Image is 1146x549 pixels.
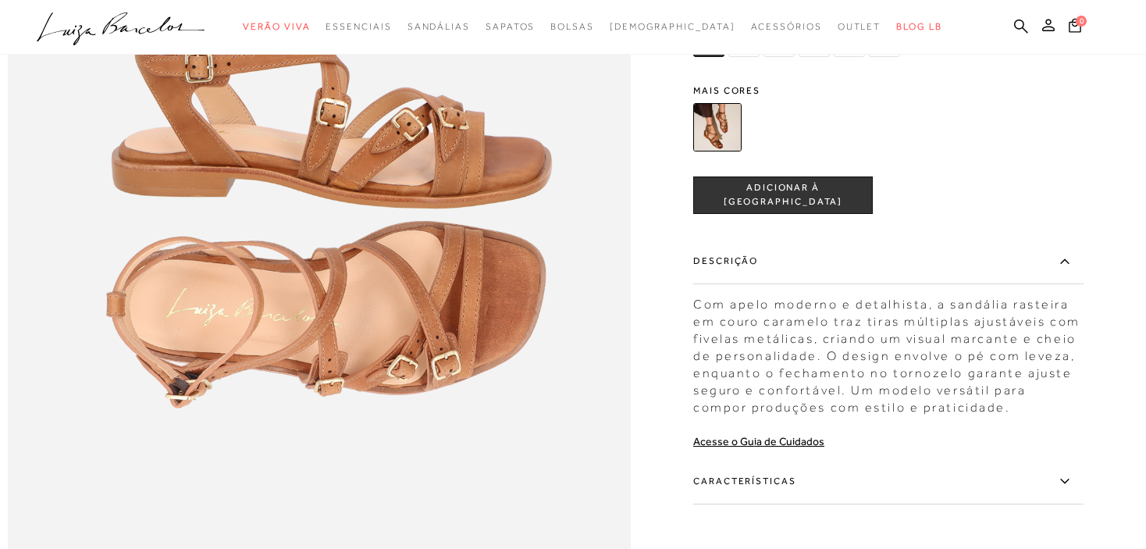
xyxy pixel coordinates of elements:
[243,21,310,32] span: Verão Viva
[610,12,735,41] a: noSubCategoriesText
[693,287,1084,415] div: Com apelo moderno e detalhista, a sandália rasteira em couro caramelo traz tiras múltiplas ajustá...
[693,434,824,447] a: Acesse o Guia de Cuidados
[1076,16,1087,27] span: 0
[326,12,391,41] a: categoryNavScreenReaderText
[326,21,391,32] span: Essenciais
[550,21,594,32] span: Bolsas
[838,21,881,32] span: Outlet
[550,12,594,41] a: categoryNavScreenReaderText
[408,21,470,32] span: Sandálias
[693,458,1084,504] label: Características
[693,238,1084,283] label: Descrição
[610,21,735,32] span: [DEMOGRAPHIC_DATA]
[243,12,310,41] a: categoryNavScreenReaderText
[693,176,873,213] button: ADICIONAR À [GEOGRAPHIC_DATA]
[486,21,535,32] span: Sapatos
[896,12,941,41] a: BLOG LB
[693,85,1084,94] span: Mais cores
[693,102,742,151] img: SANDÁLIA RASTEIRA MULTITIRAS EM COURO CARAMELO COM FIVELAS
[896,21,941,32] span: BLOG LB
[694,181,872,209] span: ADICIONAR À [GEOGRAPHIC_DATA]
[751,12,822,41] a: categoryNavScreenReaderText
[1064,17,1086,38] button: 0
[838,12,881,41] a: categoryNavScreenReaderText
[486,12,535,41] a: categoryNavScreenReaderText
[408,12,470,41] a: categoryNavScreenReaderText
[751,21,822,32] span: Acessórios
